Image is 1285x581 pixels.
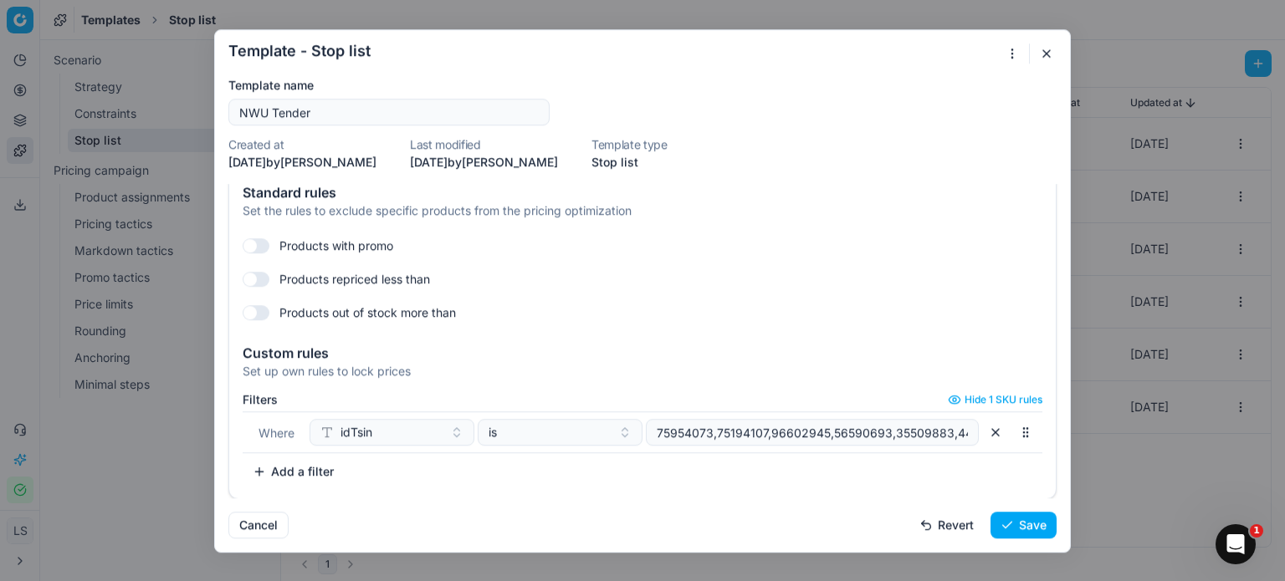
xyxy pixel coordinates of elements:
button: Hide 1 SKU rules [948,393,1042,406]
dt: Template type [591,139,667,150]
span: 1 [1250,524,1263,538]
h2: Template - Stop list [228,43,371,59]
iframe: Intercom live chat [1216,524,1256,564]
dt: Created at [228,139,376,150]
div: Standard rules [243,186,1042,199]
label: Products with promo [279,237,393,254]
div: Custom rules [243,346,1042,359]
span: [DATE] by [PERSON_NAME] [410,155,558,169]
span: [DATE] by [PERSON_NAME] [228,155,376,169]
label: Products repriced less than [279,271,430,288]
button: Add a filter [243,458,344,485]
label: Products out of stock more than [279,304,456,321]
span: is [489,424,497,441]
button: Revert [909,511,984,538]
span: Stop list [591,155,638,169]
button: Save [991,511,1057,538]
label: Template name [228,77,550,94]
div: Set the rules to exclude specific products from the pricing optimization [243,202,1042,219]
span: idTsin [340,424,372,441]
dt: Last modified [410,139,558,150]
div: Set up own rules to lock prices [243,363,1042,380]
label: Filters [243,394,278,405]
span: Where [259,426,294,440]
button: Cancel [228,511,289,538]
